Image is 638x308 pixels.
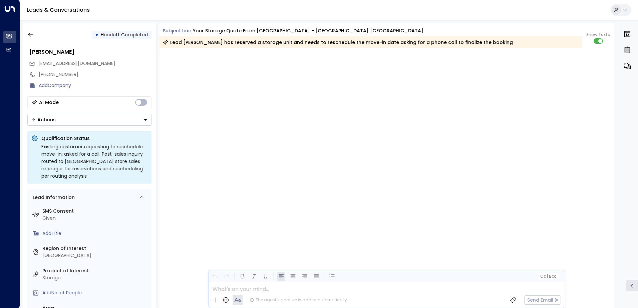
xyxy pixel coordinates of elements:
[537,273,559,280] button: Cc|Bcc
[29,48,151,56] div: [PERSON_NAME]
[38,60,115,67] span: tabathafenton@gmail.com
[42,245,149,252] label: Region of Interest
[547,274,548,279] span: |
[101,31,148,38] span: Handoff Completed
[38,60,115,67] span: [EMAIL_ADDRESS][DOMAIN_NAME]
[30,194,75,201] div: Lead Information
[211,272,219,281] button: Undo
[250,297,347,303] div: The agent signature is added automatically
[31,117,56,123] div: Actions
[27,6,90,14] a: Leads & Conversations
[42,208,149,215] label: SMS Consent
[540,274,556,279] span: Cc Bcc
[163,39,513,46] div: Lead [PERSON_NAME] has reserved a storage unit and needs to reschedule the move-in date asking fo...
[39,99,59,106] div: AI Mode
[39,71,151,78] div: [PHONE_NUMBER]
[42,274,149,281] div: Storage
[42,267,149,274] label: Product of Interest
[42,289,149,296] div: AddNo. of People
[586,32,610,38] span: Show Texts
[41,135,147,142] p: Qualification Status
[27,114,151,126] div: Button group with a nested menu
[41,143,147,180] div: Existing customer requesting to reschedule move-in; asked for a call. Post-sales inquiry routed t...
[222,272,231,281] button: Redo
[163,27,192,34] span: Subject Line:
[42,252,149,259] div: [GEOGRAPHIC_DATA]
[193,27,423,34] div: Your storage quote from [GEOGRAPHIC_DATA] - [GEOGRAPHIC_DATA] [GEOGRAPHIC_DATA]
[95,29,98,41] div: •
[42,215,149,222] div: Given
[42,230,149,237] div: AddTitle
[39,82,151,89] div: AddCompany
[27,114,151,126] button: Actions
